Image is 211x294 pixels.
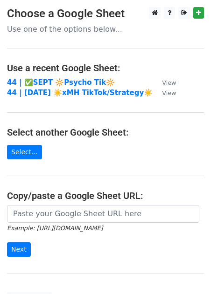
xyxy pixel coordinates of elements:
[162,79,176,86] small: View
[7,190,204,201] h4: Copy/paste a Google Sheet URL:
[162,89,176,96] small: View
[7,145,42,159] a: Select...
[7,127,204,138] h4: Select another Google Sheet:
[153,78,176,87] a: View
[153,89,176,97] a: View
[7,7,204,21] h3: Choose a Google Sheet
[7,225,103,232] small: Example: [URL][DOMAIN_NAME]
[7,242,31,257] input: Next
[7,62,204,74] h4: Use a recent Google Sheet:
[7,24,204,34] p: Use one of the options below...
[7,205,199,223] input: Paste your Google Sheet URL here
[7,78,115,87] a: 44 | ✅SEPT 🔆Psycho Tik🔆
[7,89,153,97] a: 44 | [DATE] ☀️xMH TikTok/Strategy☀️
